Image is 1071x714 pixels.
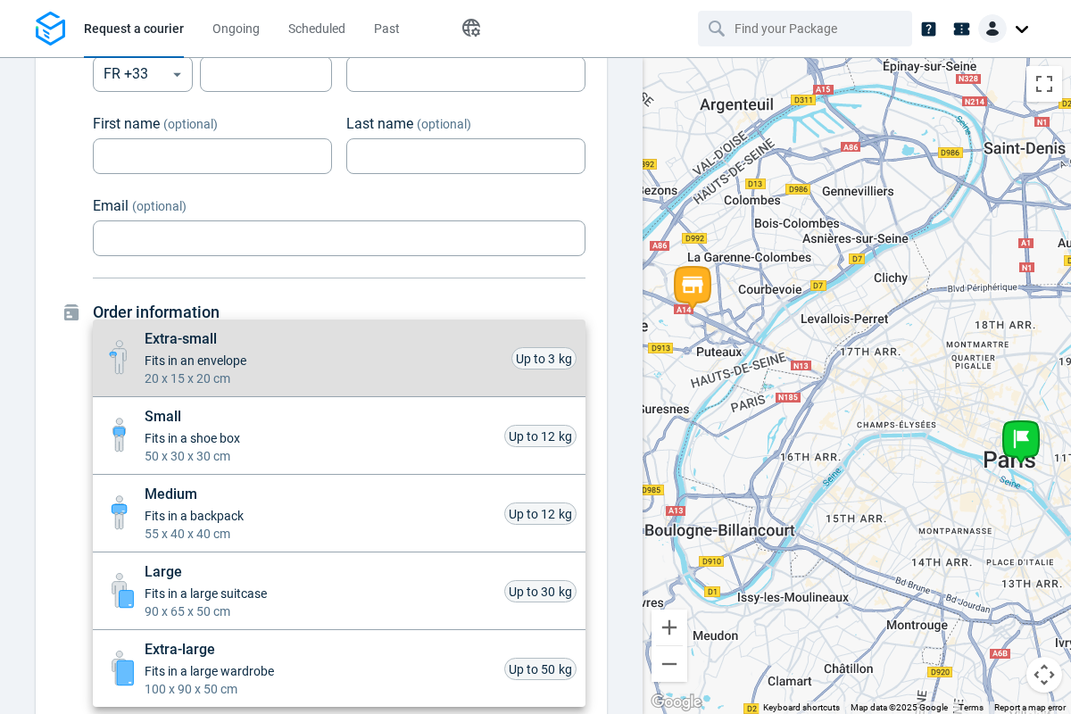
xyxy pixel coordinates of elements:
span: 20 x 15 x 20 cm [145,369,246,387]
span: Large [145,561,267,583]
span: Extra-small [145,328,246,350]
span: Fits in an envelope [145,352,246,369]
li: Medium [93,475,585,552]
div: Up to 12 kg [504,425,577,447]
span: 55 x 40 x 40 cm [145,525,244,543]
span: 100 x 90 x 50 cm [145,680,274,698]
div: Up to 50 kg [504,658,577,680]
div: Up to 3 kg [511,347,577,369]
span: Fits in a large wardrobe [145,662,274,680]
li: Extra-small [93,320,585,397]
span: Fits in a shoe box [145,429,240,447]
span: Small [145,406,240,428]
span: 50 x 30 x 30 cm [145,447,240,465]
span: Fits in a large suitcase [145,585,267,602]
div: Up to 30 kg [504,580,577,602]
li: Large [93,552,585,630]
span: Extra-large [145,639,274,660]
li: Extra-large [93,630,585,707]
span: Medium [145,484,244,505]
span: 90 x 65 x 50 cm [145,602,267,620]
span: Fits in a backpack [145,507,244,525]
div: Up to 12 kg [504,502,577,525]
li: Small [93,397,585,475]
